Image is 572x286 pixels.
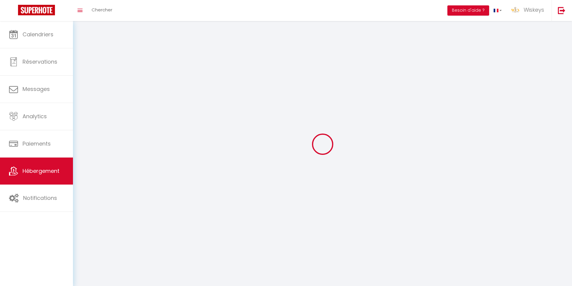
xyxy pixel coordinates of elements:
[558,7,565,14] img: logout
[524,6,544,14] span: Wiskeys
[23,167,59,175] span: Hébergement
[511,5,520,14] img: ...
[18,5,55,15] img: Super Booking
[23,85,50,93] span: Messages
[23,113,47,120] span: Analytics
[92,7,112,13] span: Chercher
[23,58,57,65] span: Réservations
[5,2,23,20] button: Ouvrir le widget de chat LiveChat
[23,140,51,147] span: Paiements
[447,5,489,16] button: Besoin d'aide ?
[546,259,567,281] iframe: Chat
[23,194,57,202] span: Notifications
[23,31,53,38] span: Calendriers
